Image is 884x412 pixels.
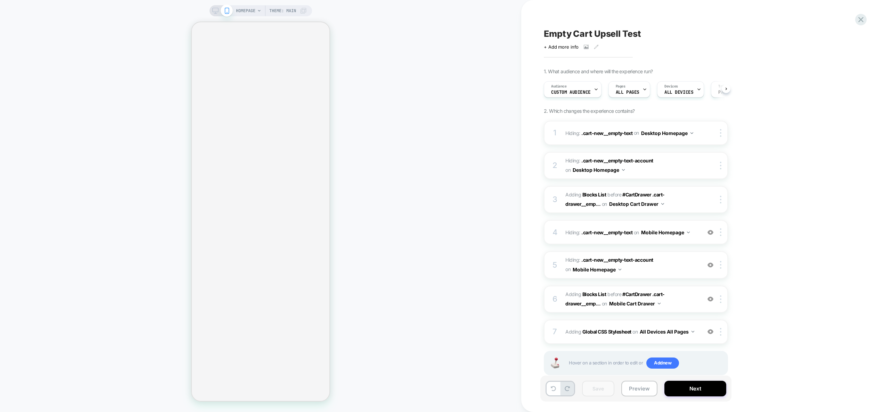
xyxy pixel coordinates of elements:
b: Blocks List [582,192,606,197]
img: crossed eye [707,262,713,268]
span: Pages [616,84,625,89]
img: Joystick [548,358,562,368]
span: Adding [565,192,606,197]
button: Mobile Homepage [573,264,621,275]
img: close [720,295,721,303]
button: Mobile Cart Drawer [609,299,661,309]
img: close [720,196,721,203]
span: Custom Audience [551,90,591,95]
span: .cart-new__empty-text-account [581,257,653,263]
span: #CartDrawer .cart-drawer__emp... [565,291,665,306]
span: Hover on a section in order to edit or [569,358,724,369]
span: Hiding : [565,156,698,175]
span: on [634,128,639,137]
button: Next [664,381,726,396]
span: Add new [646,358,679,369]
span: ALL DEVICES [664,90,693,95]
div: 2 [551,159,558,173]
span: Adding [565,327,698,337]
span: HOMEPAGE [236,5,255,16]
span: + Add more info [544,44,579,50]
img: down arrow [619,269,621,270]
span: 2. Which changes the experience contains? [544,108,635,114]
button: Desktop Cart Drawer [609,199,664,209]
button: Preview [621,381,657,396]
span: on [602,200,607,208]
div: 6 [551,292,558,306]
span: Page Load [718,90,742,95]
span: .cart-new__empty-text [581,229,632,235]
img: down arrow [661,203,664,205]
div: 7 [551,325,558,339]
span: Trigger [718,84,732,89]
span: Audience [551,84,567,89]
button: All Devices All Pages [640,327,694,337]
img: crossed eye [707,329,713,335]
span: on [632,327,638,336]
span: on [565,265,571,274]
img: crossed eye [707,296,713,302]
span: BEFORE [607,192,621,197]
img: close [720,162,721,169]
img: down arrow [687,232,690,233]
span: Hiding : [565,255,698,274]
span: .cart-new__empty-text [581,130,632,136]
img: close [720,228,721,236]
span: Adding [565,291,606,297]
span: Empty Cart Upsell Test [544,28,641,39]
div: 4 [551,226,558,239]
span: on [565,166,571,174]
span: Hiding : [565,227,698,237]
b: Blocks List [582,291,606,297]
span: Hiding : [565,128,698,138]
span: .cart-new__empty-text-account [581,158,653,163]
div: 5 [551,258,558,272]
span: on [634,228,639,237]
button: Desktop Homepage [573,165,625,175]
img: crossed eye [707,229,713,235]
span: Theme: MAIN [269,5,296,16]
img: close [720,129,721,137]
img: close [720,328,721,336]
button: Desktop Homepage [641,128,693,138]
img: down arrow [622,169,625,171]
div: 3 [551,193,558,207]
b: Global CSS Stylesheet [582,329,631,335]
img: close [720,261,721,269]
img: down arrow [690,132,693,134]
span: on [602,299,607,308]
div: 1 [551,126,558,140]
button: Save [582,381,614,396]
img: down arrow [691,331,694,333]
img: down arrow [658,303,661,304]
button: Mobile Homepage [641,227,690,237]
span: 1. What audience and where will the experience run? [544,68,653,74]
span: BEFORE [607,291,621,297]
span: ALL PAGES [616,90,639,95]
span: Devices [664,84,678,89]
